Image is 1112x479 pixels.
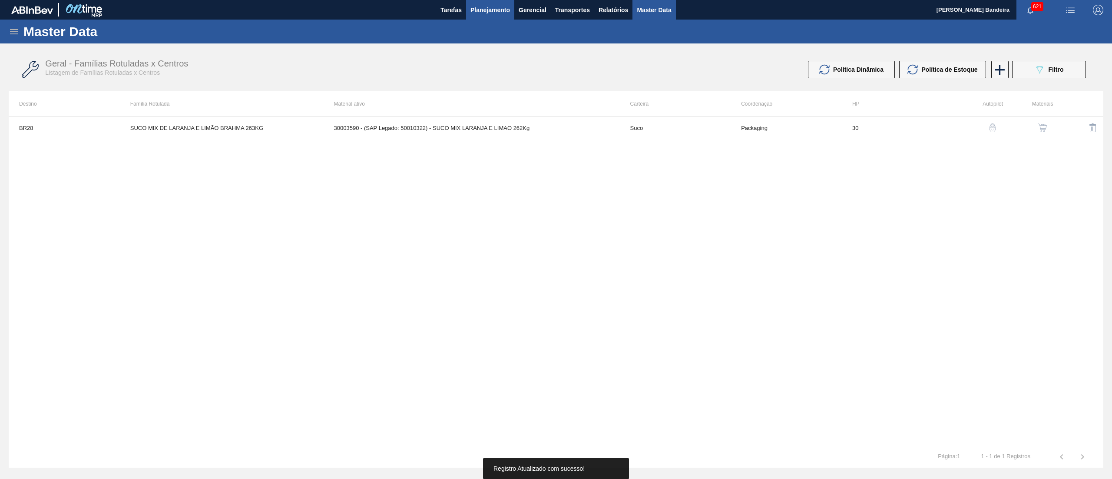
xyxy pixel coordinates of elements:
[599,5,628,15] span: Relatórios
[1088,123,1098,133] img: delete-icon
[45,59,188,68] span: Geral - Famílias Rotuladas x Centros
[324,117,620,139] td: 30003590 - (SAP Legado: 50010322) - SUCO MIX LARANJA E LIMAO 262Kg
[731,91,842,116] th: Coordenação
[120,117,324,139] td: SUCO MIX DE LARANJA E LIMÃO BRAHMA 263KG
[555,5,590,15] span: Transportes
[927,446,970,460] td: Página : 1
[23,27,178,37] h1: Master Data
[9,117,120,139] td: BR28
[808,61,899,78] div: Atualizar Política Dinâmica
[921,66,977,73] span: Política de Estoque
[440,5,462,15] span: Tarefas
[1003,91,1053,116] th: Materiais
[842,117,953,139] td: 30
[988,123,997,132] img: auto-pilot-icon
[953,91,1003,116] th: Autopilot
[899,61,990,78] div: Atualizar Política de Estoque em Massa
[990,61,1008,78] div: Nova Família Rotulada x Centro
[1007,117,1053,138] div: Ver Materiais
[11,6,53,14] img: TNhmsLtSVTkK8tSr43FrP2fwEKptu5GPRR3wAAAABJRU5ErkJggg==
[1008,61,1090,78] div: Filtrar Família Rotulada x Centro
[731,117,842,139] td: Packaging
[1031,2,1043,11] span: 621
[493,465,585,472] span: Registro Atualizado com sucesso!
[9,91,120,116] th: Destino
[519,5,546,15] span: Gerencial
[899,61,986,78] button: Política de Estoque
[120,91,324,116] th: Família Rotulada
[982,117,1003,138] button: auto-pilot-icon
[957,117,1003,138] div: Configuração Auto Pilot
[971,446,1041,460] td: 1 - 1 de 1 Registros
[1065,5,1076,15] img: userActions
[470,5,510,15] span: Planejamento
[45,69,160,76] span: Listagem de Famílias Rotuladas x Centros
[842,91,953,116] th: HP
[833,66,884,73] span: Política Dinâmica
[1032,117,1053,138] button: shopping-cart-icon
[1048,66,1063,73] span: Filtro
[1093,5,1103,15] img: Logout
[637,5,671,15] span: Master Data
[808,61,895,78] button: Política Dinâmica
[1082,117,1103,138] button: delete-icon
[1038,123,1047,132] img: shopping-cart-icon
[1016,4,1044,16] button: Notificações
[324,91,620,116] th: Material ativo
[619,117,731,139] td: Suco
[1057,117,1103,138] div: Excluir Família Rotulada X Centro
[1012,61,1086,78] button: Filtro
[619,91,731,116] th: Carteira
